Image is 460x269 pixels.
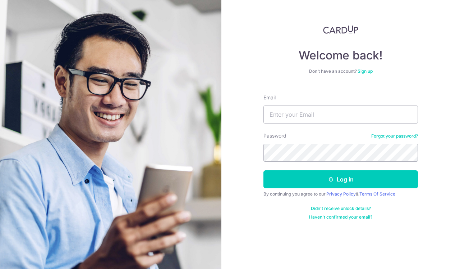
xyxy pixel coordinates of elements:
[263,170,418,188] button: Log in
[263,106,418,124] input: Enter your Email
[263,94,276,101] label: Email
[263,68,418,74] div: Don’t have an account?
[263,132,286,139] label: Password
[323,25,358,34] img: CardUp Logo
[263,48,418,63] h4: Welcome back!
[358,68,373,74] a: Sign up
[309,214,372,220] a: Haven't confirmed your email?
[359,191,395,197] a: Terms Of Service
[371,133,418,139] a: Forgot your password?
[311,206,371,211] a: Didn't receive unlock details?
[326,191,356,197] a: Privacy Policy
[263,191,418,197] div: By continuing you agree to our &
